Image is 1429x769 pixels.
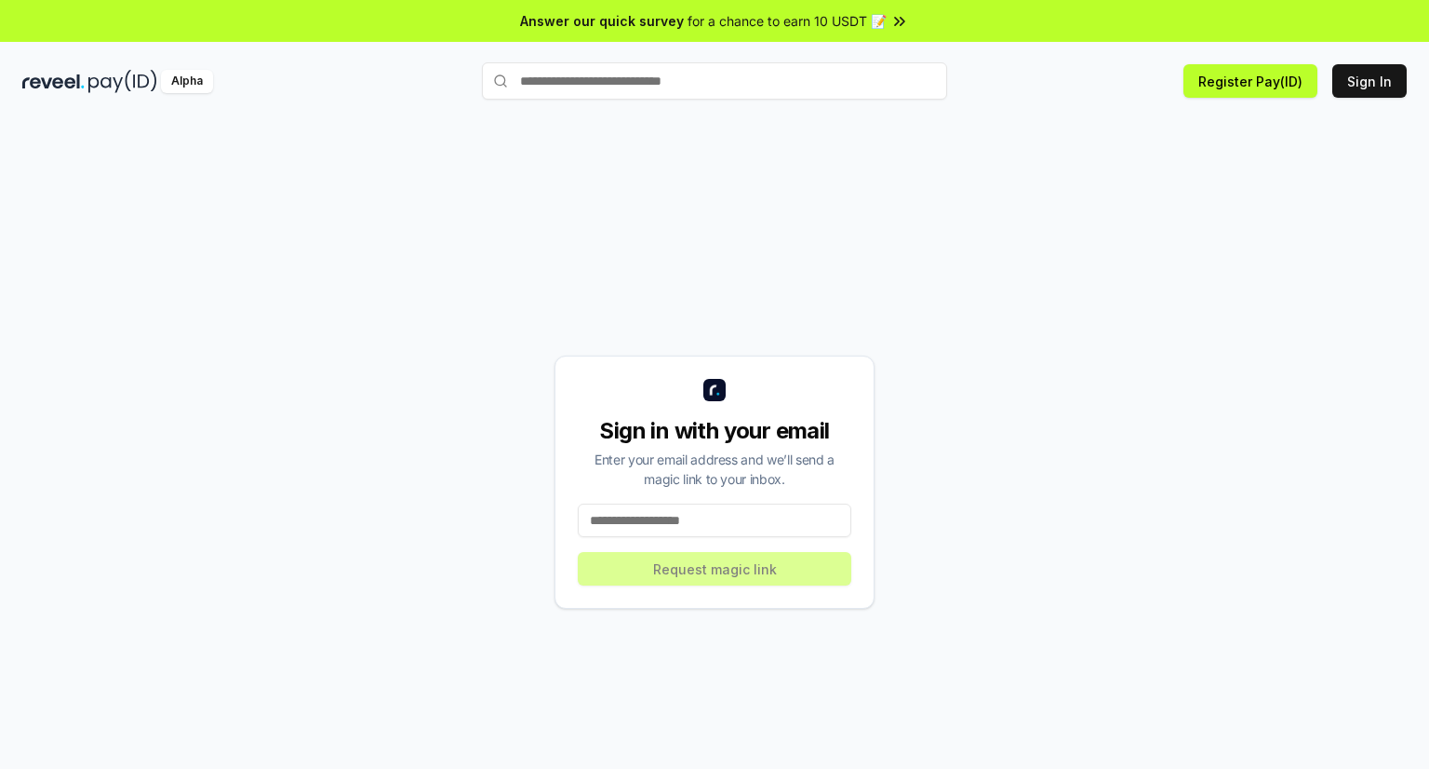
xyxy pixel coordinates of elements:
img: logo_small [703,379,726,401]
span: Answer our quick survey [520,11,684,31]
button: Sign In [1332,64,1407,98]
div: Alpha [161,70,213,93]
img: reveel_dark [22,70,85,93]
button: Register Pay(ID) [1183,64,1317,98]
img: pay_id [88,70,157,93]
span: for a chance to earn 10 USDT 📝 [688,11,887,31]
div: Sign in with your email [578,416,851,446]
div: Enter your email address and we’ll send a magic link to your inbox. [578,450,851,489]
